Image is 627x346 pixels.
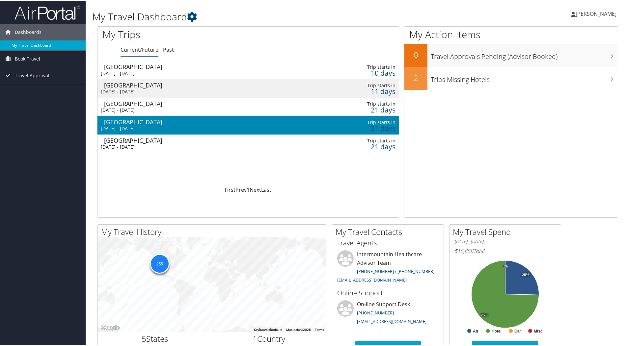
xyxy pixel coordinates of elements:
div: 255 [150,253,169,273]
a: 0Travel Approvals Pending (Advisor Booked) [404,43,618,66]
a: Last [261,185,271,193]
div: Trip starts in [329,100,395,106]
a: Prev [235,185,247,193]
h2: My Travel History [101,226,326,237]
span: Book Travel [15,50,40,66]
h2: 2 [404,72,427,83]
text: Hotel [492,328,502,333]
h3: Travel Agents [337,238,439,247]
h3: Trips Missing Hotels [431,71,618,84]
h1: My Travel Dashboard [92,9,446,23]
div: [GEOGRAPHIC_DATA] [104,100,292,106]
span: Dashboards [15,23,41,40]
div: 21 days [329,143,395,149]
a: [PHONE_NUMBER] / [PHONE_NUMBER] [357,268,434,274]
div: [GEOGRAPHIC_DATA] [104,118,292,124]
a: 1 [247,185,250,193]
div: [DATE] - [DATE] [101,88,289,94]
div: Trip starts in [329,137,395,143]
text: Car [514,328,521,333]
button: Keyboard shortcuts [254,327,282,332]
div: 11 days [329,88,395,94]
span: $15,858 [454,247,473,254]
a: Past [163,45,174,53]
text: Misc [534,328,543,333]
h1: My Trips [102,27,268,41]
h6: [DATE] - [DATE] [454,238,556,244]
h2: Country [217,333,321,344]
span: 5 [142,333,146,343]
div: Trip starts in [329,82,395,88]
tspan: 75% [481,313,488,317]
h1: My Action Items [404,27,618,41]
h2: 0 [404,49,427,60]
div: 10 days [329,69,395,75]
div: Trip starts in [329,119,395,125]
a: Current/Future [121,45,158,53]
tspan: 25% [522,272,529,276]
a: [PHONE_NUMBER] [357,309,394,315]
div: 21 days [329,106,395,112]
span: Travel Approval [15,67,49,83]
h3: Online Support [337,288,439,297]
li: On-line Support Desk [334,300,442,327]
div: Trip starts in [329,63,395,69]
img: Google [99,323,121,332]
a: First [225,185,235,193]
div: [GEOGRAPHIC_DATA] [104,82,292,87]
div: [DATE] - [DATE] [101,107,289,112]
a: 2Trips Missing Hotels [404,66,618,89]
div: [GEOGRAPHIC_DATA] [104,63,292,69]
h2: My Travel Contacts [336,226,444,237]
div: [DATE] - [DATE] [101,125,289,131]
a: [EMAIL_ADDRESS][DOMAIN_NAME] [357,318,426,324]
div: [DATE] - [DATE] [101,70,289,76]
a: [EMAIL_ADDRESS][DOMAIN_NAME] [337,276,407,282]
a: Open this area in Google Maps (opens a new window) [99,323,121,332]
h2: States [103,333,207,344]
h3: Travel Approvals Pending (Advisor Booked) [431,48,618,61]
text: Air [473,328,478,333]
span: 1 [253,333,257,343]
li: Intermountain Healthcare Advisor Team [334,250,442,285]
div: 21 days [329,125,395,131]
h2: My Travel Spend [453,226,561,237]
div: [GEOGRAPHIC_DATA] [104,137,292,143]
img: airportal-logo.png [14,4,80,20]
div: [DATE] - [DATE] [101,143,289,149]
tspan: 0% [503,264,508,268]
span: Map data ©2025 [286,327,311,331]
span: [PERSON_NAME] [576,10,616,17]
a: Terms (opens in new tab) [315,327,324,331]
a: [PERSON_NAME] [571,3,623,23]
a: Next [250,185,261,193]
h6: Total [454,247,556,254]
